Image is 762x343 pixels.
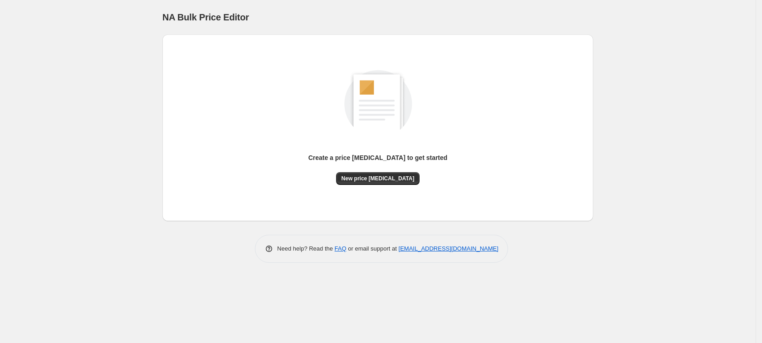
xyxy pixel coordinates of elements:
[308,153,448,162] p: Create a price [MEDICAL_DATA] to get started
[342,175,415,182] span: New price [MEDICAL_DATA]
[347,245,399,252] span: or email support at
[399,245,498,252] a: [EMAIL_ADDRESS][DOMAIN_NAME]
[277,245,335,252] span: Need help? Read the
[335,245,347,252] a: FAQ
[336,172,420,185] button: New price [MEDICAL_DATA]
[162,12,249,22] span: NA Bulk Price Editor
